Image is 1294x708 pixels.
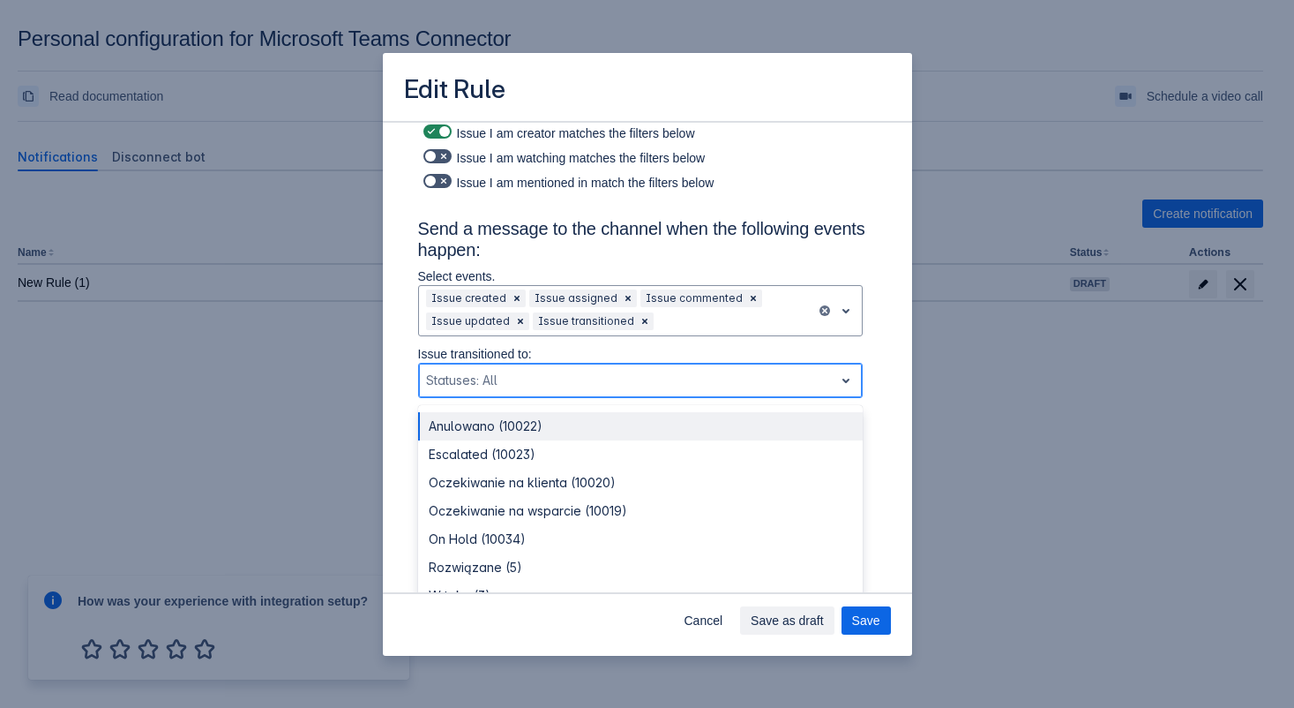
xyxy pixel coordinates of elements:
button: Save [841,606,891,635]
div: Issue I am mentioned in match the filters below [418,169,877,193]
button: Save as draft [740,606,834,635]
span: Clear [621,291,635,305]
button: Cancel [673,606,733,635]
div: Remove Issue commented [744,290,762,307]
div: Oczekiwanie na klienta (10020) [418,469,863,497]
div: Remove Issue created [508,290,526,307]
div: Escalated (10023) [418,441,863,469]
p: Issue transitioned to: [418,345,863,363]
span: Cancel [684,606,722,635]
div: Issue transitioned [533,313,636,330]
div: Oczekiwanie na wsparcie (10019) [418,497,863,525]
div: Remove Issue assigned [619,290,637,307]
div: Issue created [426,290,508,307]
h3: Edit Rule [404,74,505,109]
div: Remove Issue updated [512,313,529,330]
span: open [835,300,856,321]
button: clear [818,304,832,318]
div: Issue updated [426,313,512,330]
span: Clear [746,291,760,305]
span: open [835,370,856,391]
p: Select events. [418,267,863,285]
div: Issue I am watching matches the filters below [418,144,877,169]
span: Save as draft [751,606,824,635]
span: Clear [510,291,524,305]
div: Issue commented [640,290,744,307]
div: Remove Issue transitioned [636,313,654,330]
h3: Send a message to the channel when the following events happen: [418,218,877,267]
span: Save [852,606,880,635]
div: Rozwiązane (5) [418,554,863,582]
span: Clear [638,314,652,328]
div: W toku (3) [418,582,863,610]
div: Issue assigned [529,290,619,307]
div: Issue I am creator matches the filters below [418,119,877,144]
span: Clear [513,314,527,328]
div: Anulowano (10022) [418,412,863,441]
div: On Hold (10034) [418,525,863,554]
